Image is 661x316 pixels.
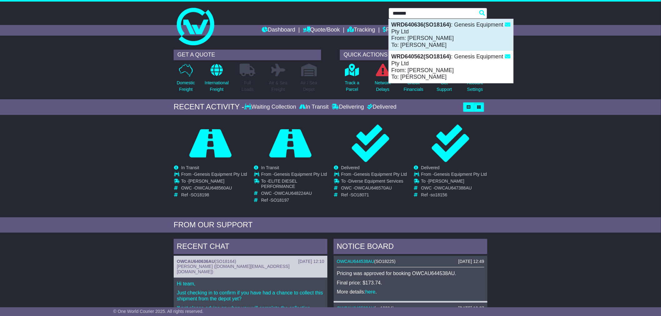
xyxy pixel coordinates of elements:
p: Get Support [437,80,452,93]
div: Delivering [330,104,365,111]
span: Diverse Equipment Services [348,179,403,184]
p: Air / Sea Depot [301,80,317,93]
p: Hi team, [177,281,324,287]
p: Just checking in to confirm if you have had a chance to collect this shipment from the depot yet? [177,290,324,302]
td: From - [261,172,327,179]
span: SO18164 [216,259,235,264]
p: Check Financials [404,80,424,93]
span: [PERSON_NAME] [428,179,464,184]
div: GET A QUOTE [174,50,321,60]
p: If not please advise on when you will complete the collection. [177,305,324,311]
td: From - [181,172,247,179]
span: OWCAU648224AU [275,191,312,196]
td: To - [341,179,407,185]
div: RECENT CHAT [174,239,327,256]
span: SO18198 [191,192,209,197]
p: Final price: $173.74. [337,280,484,286]
span: In Transit [181,165,199,170]
span: Genesis Equipment Pty Ltd [194,172,247,177]
div: RECENT ACTIVITY - [174,102,244,111]
span: OWCAU647388AU [435,185,472,190]
div: [DATE] 12:10 [298,259,324,264]
div: ( ) [177,259,324,264]
span: ELITE DIESEL PERFORMANCE [261,179,297,189]
strong: WRD640562(SO18164) [391,53,451,60]
td: OWC - [181,185,247,192]
span: © One World Courier 2025. All rights reserved. [113,309,204,314]
p: Domestic Freight [177,80,195,93]
span: Delivered [341,165,360,170]
td: To - [181,179,247,185]
span: OWCAU648560AU [195,185,232,190]
a: OWCAU640636AU [177,259,215,264]
div: ( ) [337,306,484,311]
p: Air & Sea Freight [269,80,287,93]
div: [DATE] 12:49 [458,259,484,264]
div: [DATE] 12:37 [458,306,484,311]
div: : Genesis Equipment Pty Ltd From: [PERSON_NAME] To: [PERSON_NAME] [389,51,513,83]
p: More details: . [337,289,484,295]
td: Ref - [261,198,327,203]
td: OWC - [261,191,327,198]
span: Delivered [421,165,440,170]
p: Pricing was approved for booking OWCAU644538AU. [337,270,484,276]
p: Network Delays [375,80,391,93]
span: Genesis Equipment Pty Ltd [434,172,487,177]
a: InternationalFreight [204,63,229,96]
span: OWCAU646570AU [355,185,392,190]
div: In Transit [298,104,330,111]
span: Genesis Equipment Pty Ltd [274,172,327,177]
a: DomesticFreight [176,63,195,96]
span: [PERSON_NAME] ([DOMAIN_NAME][EMAIL_ADDRESS][DOMAIN_NAME]) [177,264,290,274]
a: Track aParcel [345,63,360,96]
span: SO18225 [376,259,394,264]
td: Ref - [181,192,247,198]
div: NOTICE BOARD [334,239,487,256]
td: Ref - [421,192,487,198]
div: Waiting Collection [244,104,298,111]
strong: WRD640636(SO18164) [391,22,451,28]
a: Quote/Book [303,25,340,36]
p: Account Settings [467,80,483,93]
a: here [365,289,375,294]
a: Dashboard [262,25,295,36]
td: To - [261,179,327,191]
div: Delivered [365,104,396,111]
span: SO18071 [350,192,369,197]
p: Track a Parcel [345,80,359,93]
td: OWC - [421,185,487,192]
a: Financials [383,25,411,36]
a: Tracking [348,25,375,36]
div: : Genesis Equipment Pty Ltd From: [PERSON_NAME] To: [PERSON_NAME] [389,19,513,51]
span: In Transit [261,165,279,170]
td: From - [421,172,487,179]
div: ( ) [337,259,484,264]
a: OWCAU644538AU [337,259,374,264]
div: QUICK ACTIONS [340,50,487,60]
td: To - [421,179,487,185]
a: NetworkDelays [375,63,391,96]
span: Genesis Equipment Pty Ltd [354,172,407,177]
td: From - [341,172,407,179]
span: [PERSON_NAME] [188,179,224,184]
span: SO18197 [271,198,289,203]
span: so18204 [376,306,393,311]
td: Ref - [341,192,407,198]
td: OWC - [341,185,407,192]
div: FROM OUR SUPPORT [174,220,487,230]
p: International Freight [205,80,229,93]
a: OWCAU643522AU [337,306,374,311]
span: so18156 [430,192,447,197]
p: Full Loads [240,80,255,93]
